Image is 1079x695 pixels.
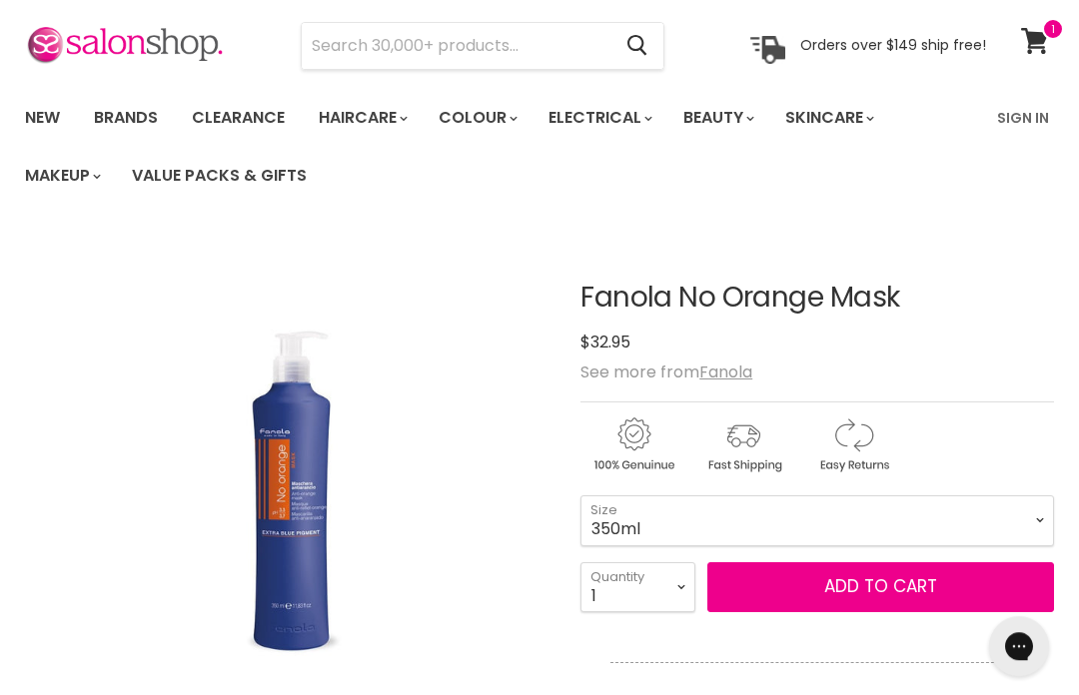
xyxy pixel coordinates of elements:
[800,406,906,467] img: returns.gif
[580,406,686,467] img: genuine.gif
[770,89,886,131] a: Skincare
[690,406,796,467] img: shipping.gif
[117,147,322,189] a: Value Packs & Gifts
[707,554,1054,604] button: Add to cart
[985,89,1061,131] a: Sign In
[580,352,752,375] span: See more from
[580,554,695,604] select: Quantity
[10,147,113,189] a: Makeup
[668,89,766,131] a: Beauty
[580,323,630,346] span: $32.95
[800,28,986,46] p: Orders over $149 ship free!
[424,89,530,131] a: Colour
[534,89,664,131] a: Electrical
[10,89,75,131] a: New
[79,89,173,131] a: Brands
[610,15,663,61] button: Search
[302,15,610,61] input: Search
[301,14,664,62] form: Product
[304,89,420,131] a: Haircare
[10,81,985,197] ul: Main menu
[580,275,1054,306] h1: Fanola No Orange Mask
[824,566,937,590] span: Add to cart
[177,89,300,131] a: Clearance
[699,352,752,375] a: Fanola
[979,601,1059,675] iframe: Gorgias live chat messenger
